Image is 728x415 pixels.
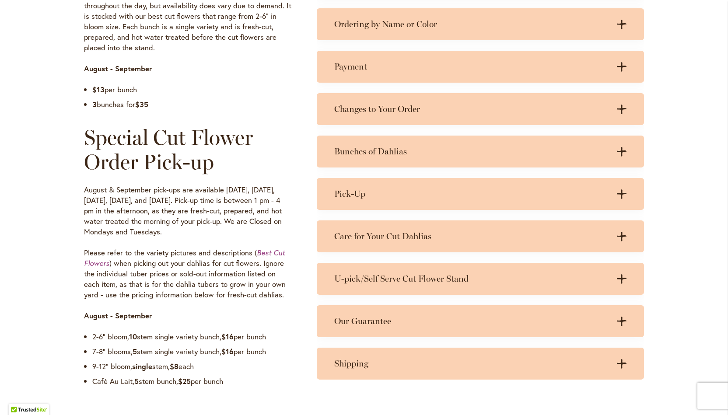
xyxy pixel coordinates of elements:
strong: August - September [84,63,152,73]
strong: $8 [170,361,178,371]
li: Café Au Lait, stem bunch, per bunch [92,376,291,387]
strong: $25 [178,376,191,386]
summary: U-pick/Self Serve Cut Flower Stand [317,263,644,295]
strong: single [132,361,152,371]
li: bunches for [92,99,291,110]
li: per bunch [92,84,291,95]
strong: August - September [84,310,152,321]
h3: Changes to Your Order [334,104,609,115]
h3: Our Guarantee [334,316,609,327]
h3: Pick-Up [334,188,609,199]
strong: $16 [221,346,234,356]
summary: Bunches of Dahlias [317,136,644,167]
strong: $16 [221,331,234,342]
li: 7-8” blooms, stem single variety bunch, per bunch [92,346,291,357]
summary: Changes to Your Order [317,93,644,125]
strong: 5 [134,376,139,386]
summary: Ordering by Name or Color [317,8,644,40]
p: Please refer to the variety pictures and descriptions ( ) when picking out your dahlias for cut f... [84,248,291,300]
summary: Pick-Up [317,178,644,210]
h2: Special Cut Flower Order Pick-up [84,125,291,174]
li: 9-12” bloom, stem, each [92,361,291,372]
summary: Payment [317,51,644,83]
strong: $35 [135,99,148,109]
h3: Payment [334,61,609,72]
li: 2-6” bloom, stem single variety bunch, per bunch [92,331,291,342]
summary: Our Guarantee [317,305,644,337]
h3: Bunches of Dahlias [334,146,609,157]
summary: Shipping [317,348,644,380]
strong: $13 [92,84,105,94]
strong: 10 [129,331,137,342]
p: August & September pick-ups are available [DATE], [DATE], [DATE], [DATE], and [DATE]. Pick-up tim... [84,185,291,237]
a: Best Cut Flowers [84,248,285,268]
h3: Ordering by Name or Color [334,19,609,30]
h3: U-pick/Self Serve Cut Flower Stand [334,273,609,284]
strong: 5 [133,346,137,356]
strong: 3 [92,99,97,109]
summary: Care for Your Cut Dahlias [317,220,644,252]
h3: Care for Your Cut Dahlias [334,231,609,242]
h3: Shipping [334,358,609,369]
